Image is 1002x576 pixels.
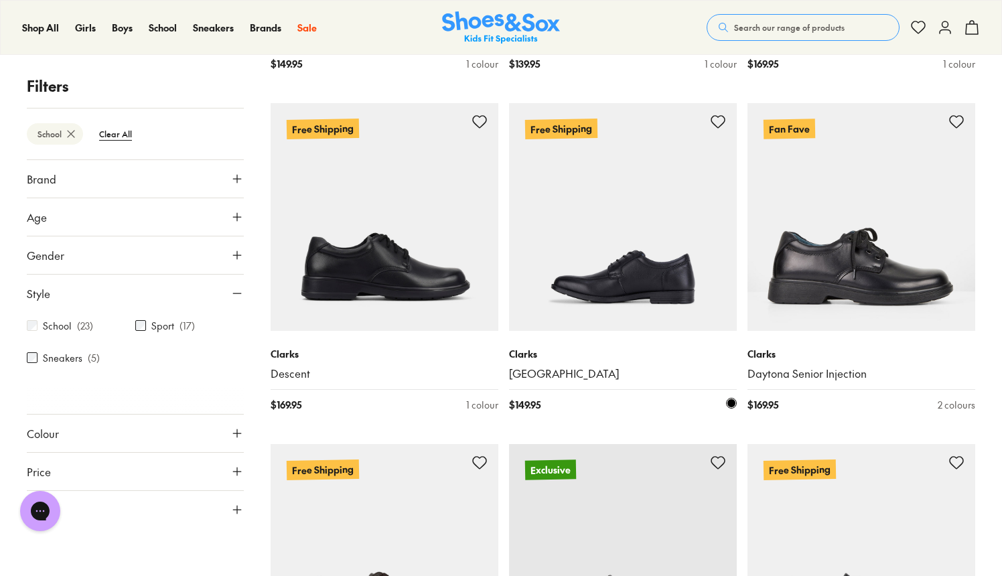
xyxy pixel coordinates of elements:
[525,119,597,139] p: Free Shipping
[77,319,93,333] p: ( 23 )
[509,103,737,331] a: Free Shipping
[27,275,244,312] button: Style
[250,21,281,34] span: Brands
[27,123,83,145] btn: School
[75,21,96,34] span: Girls
[88,351,100,365] p: ( 5 )
[27,198,244,236] button: Age
[747,347,975,361] p: Clarks
[193,21,234,35] a: Sneakers
[180,319,195,333] p: ( 17 )
[27,236,244,274] button: Gender
[43,319,72,333] label: School
[938,398,975,412] div: 2 colours
[271,347,498,361] p: Clarks
[271,103,498,331] a: Free Shipping
[509,57,540,71] span: $ 139.95
[27,285,50,301] span: Style
[27,415,244,452] button: Colour
[27,75,244,97] p: Filters
[705,57,737,71] div: 1 colour
[747,366,975,381] a: Daytona Senior Injection
[112,21,133,35] a: Boys
[27,160,244,198] button: Brand
[466,398,498,412] div: 1 colour
[27,463,51,480] span: Price
[297,21,317,35] a: Sale
[509,366,737,381] a: [GEOGRAPHIC_DATA]
[287,459,359,480] p: Free Shipping
[193,21,234,34] span: Sneakers
[764,119,815,139] p: Fan Fave
[466,57,498,71] div: 1 colour
[509,398,541,412] span: $ 149.95
[734,21,845,33] span: Search our range of products
[764,459,836,480] p: Free Shipping
[250,21,281,35] a: Brands
[943,57,975,71] div: 1 colour
[707,14,900,41] button: Search our range of products
[27,209,47,225] span: Age
[287,119,359,139] p: Free Shipping
[747,103,975,331] a: Fan Fave
[442,11,560,44] a: Shoes & Sox
[27,491,244,528] button: Size
[747,398,778,412] span: $ 169.95
[112,21,133,34] span: Boys
[442,11,560,44] img: SNS_Logo_Responsive.svg
[27,425,59,441] span: Colour
[27,453,244,490] button: Price
[525,459,576,480] p: Exclusive
[747,57,778,71] span: $ 169.95
[271,398,301,412] span: $ 169.95
[151,319,174,333] label: Sport
[149,21,177,34] span: School
[75,21,96,35] a: Girls
[271,366,498,381] a: Descent
[13,486,67,536] iframe: Gorgias live chat messenger
[88,122,143,146] btn: Clear All
[509,347,737,361] p: Clarks
[22,21,59,35] a: Shop All
[27,171,56,187] span: Brand
[43,351,82,365] label: Sneakers
[27,247,64,263] span: Gender
[22,21,59,34] span: Shop All
[297,21,317,34] span: Sale
[271,57,302,71] span: $ 149.95
[149,21,177,35] a: School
